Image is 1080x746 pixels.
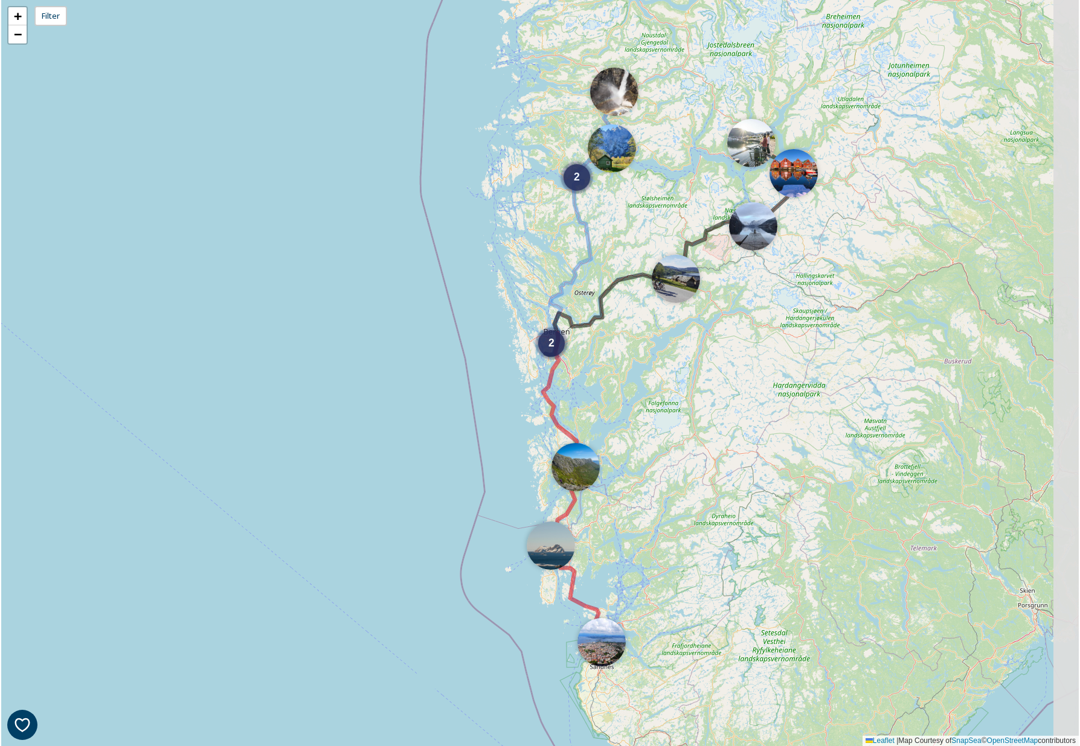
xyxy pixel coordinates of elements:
[14,8,22,24] span: +
[987,736,1038,745] a: OpenStreetMap
[8,7,27,25] a: Zoom in
[34,6,67,26] div: Filter
[896,736,898,745] span: |
[548,337,554,349] span: 2
[538,330,565,357] div: 2
[8,25,27,43] a: Zoom out
[574,171,580,183] span: 2
[866,736,895,745] a: Leaflet
[951,736,981,745] a: SnapSea
[14,27,22,42] span: −
[863,736,1079,746] div: Map Courtesy of © contributors
[564,164,590,191] div: 2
